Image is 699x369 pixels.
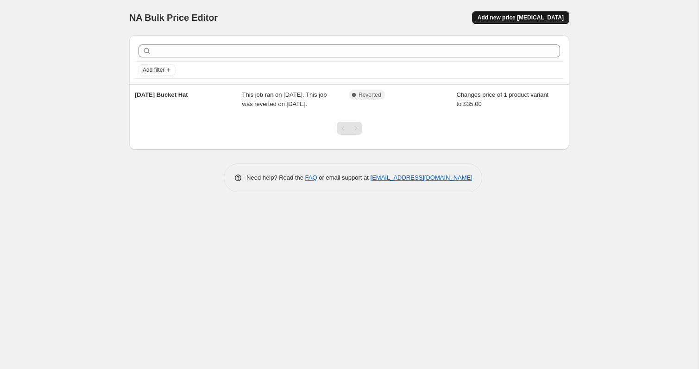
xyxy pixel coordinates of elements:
nav: Pagination [337,122,362,135]
a: [EMAIL_ADDRESS][DOMAIN_NAME] [371,174,472,181]
span: Changes price of 1 product variant to $35.00 [457,91,549,107]
span: This job ran on [DATE]. This job was reverted on [DATE]. [242,91,327,107]
button: Add filter [139,64,176,75]
span: [DATE] Bucket Hat [135,91,188,98]
span: Add filter [143,66,164,74]
span: NA Bulk Price Editor [129,13,218,23]
a: FAQ [305,174,317,181]
span: Reverted [359,91,381,99]
span: Add new price [MEDICAL_DATA] [478,14,564,21]
span: or email support at [317,174,371,181]
button: Add new price [MEDICAL_DATA] [472,11,569,24]
span: Need help? Read the [246,174,305,181]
